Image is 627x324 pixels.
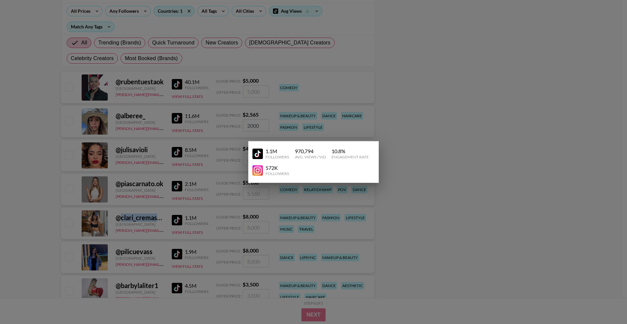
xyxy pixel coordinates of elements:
div: 572K [265,165,289,171]
div: Engagement Rate [331,154,369,159]
div: 10.8 % [331,148,369,154]
img: YouTube [252,165,263,176]
div: Followers [265,154,289,159]
div: Followers [265,171,289,176]
div: Avg. Views / Vid [295,154,326,159]
div: 1.1M [265,148,289,154]
iframe: Drift Widget Chat Controller [594,291,619,316]
div: 970,794 [295,148,326,154]
img: YouTube [252,149,263,159]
